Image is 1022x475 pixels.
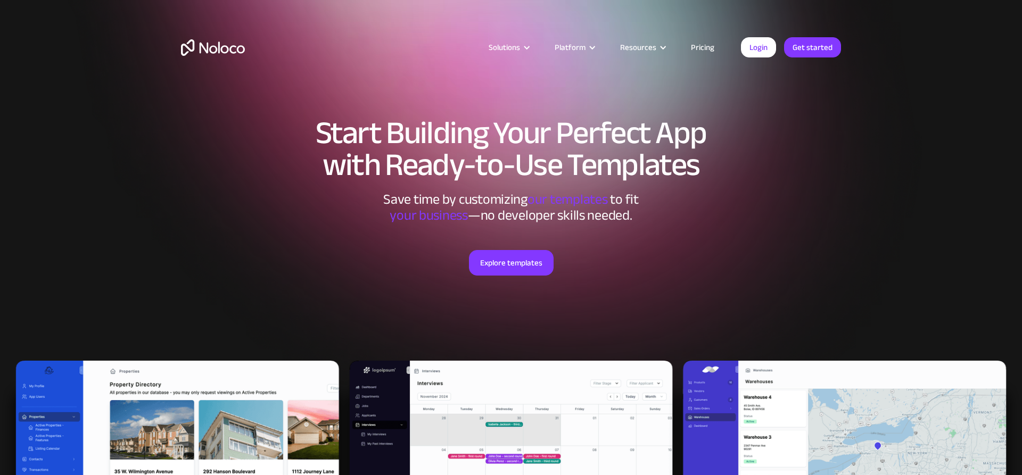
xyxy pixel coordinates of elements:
div: Resources [607,40,678,54]
div: Solutions [489,40,520,54]
div: Platform [541,40,607,54]
div: Platform [555,40,586,54]
a: Get started [784,37,841,57]
a: home [181,39,245,56]
h1: Start Building Your Perfect App with Ready-to-Use Templates [181,117,841,181]
span: our templates [528,186,608,212]
a: Login [741,37,776,57]
span: your business [390,202,468,228]
div: Solutions [475,40,541,54]
a: Explore templates [469,250,554,276]
div: Save time by customizing to fit ‍ —no developer skills needed. [351,191,671,223]
a: Pricing [678,40,728,54]
div: Resources [620,40,656,54]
